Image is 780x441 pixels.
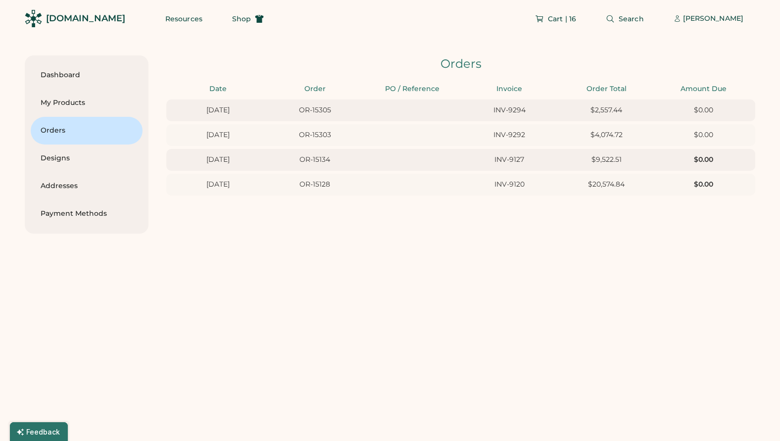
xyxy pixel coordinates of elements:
div: INV-9120 [464,180,555,190]
div: INV-9294 [464,105,555,115]
div: [DATE] [172,130,263,140]
div: Orders [166,55,755,72]
div: $0.00 [658,105,749,115]
button: Shop [220,9,276,29]
div: Order [269,84,360,94]
span: Shop [232,15,251,22]
div: My Products [41,98,133,108]
div: $9,522.51 [561,155,652,165]
div: Invoice [464,84,555,94]
div: OR-15305 [269,105,360,115]
div: Orders [41,126,133,136]
button: Cart | 16 [523,9,588,29]
div: Payment Methods [41,209,133,219]
div: Addresses [41,181,133,191]
div: OR-15134 [269,155,360,165]
iframe: Front Chat [733,396,776,439]
div: [DATE] [172,155,263,165]
div: [DOMAIN_NAME] [46,12,125,25]
button: Search [594,9,656,29]
div: INV-9292 [464,130,555,140]
div: Order Total [561,84,652,94]
div: OR-15128 [269,180,360,190]
div: $4,074.72 [561,130,652,140]
div: $20,574.84 [561,180,652,190]
div: [PERSON_NAME] [683,14,743,24]
div: Amount Due [658,84,749,94]
div: PO / Reference [367,84,458,94]
img: Rendered Logo - Screens [25,10,42,27]
div: Dashboard [41,70,133,80]
div: $0.00 [658,155,749,165]
button: Resources [153,9,214,29]
div: [DATE] [172,180,263,190]
div: $2,557.44 [561,105,652,115]
div: Designs [41,153,133,163]
span: Cart | 16 [548,15,576,22]
div: $0.00 [658,130,749,140]
div: $0.00 [658,180,749,190]
div: INV-9127 [464,155,555,165]
div: [DATE] [172,105,263,115]
span: Search [619,15,644,22]
div: Date [172,84,263,94]
div: OR-15303 [269,130,360,140]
